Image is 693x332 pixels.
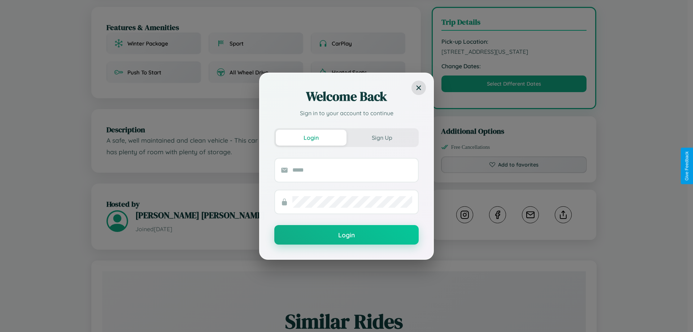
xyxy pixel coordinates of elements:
p: Sign in to your account to continue [274,109,419,117]
button: Login [274,225,419,245]
button: Login [276,130,346,146]
h2: Welcome Back [274,88,419,105]
div: Give Feedback [684,151,689,181]
button: Sign Up [346,130,417,146]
